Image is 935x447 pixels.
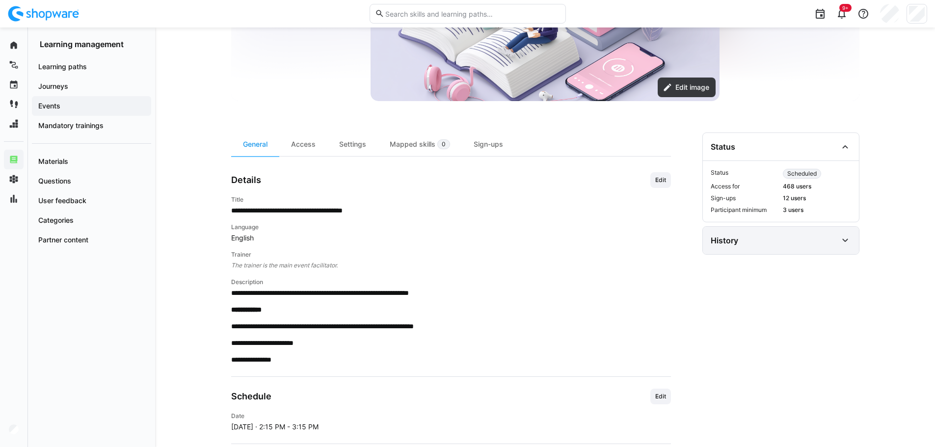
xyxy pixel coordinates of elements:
[783,183,851,190] span: 468 users
[658,78,716,97] button: Edit image
[442,140,446,148] span: 0
[783,194,851,202] span: 12 users
[650,389,671,404] button: Edit
[711,236,738,245] div: History
[674,82,711,92] span: Edit image
[327,132,378,156] div: Settings
[231,175,261,185] h3: Details
[650,172,671,188] button: Edit
[462,132,515,156] div: Sign-ups
[231,422,319,432] span: [DATE] · 2:15 PM - 3:15 PM
[231,278,671,286] h4: Description
[711,194,779,202] span: Sign-ups
[231,196,671,204] h4: Title
[711,183,779,190] span: Access for
[231,132,279,156] div: General
[231,412,319,420] h4: Date
[231,233,671,243] span: English
[654,393,667,400] span: Edit
[711,169,779,179] span: Status
[231,251,671,259] h4: Trainer
[279,132,327,156] div: Access
[787,170,817,178] span: Scheduled
[842,5,849,11] span: 9+
[231,391,271,402] h3: Schedule
[378,132,462,156] div: Mapped skills
[384,9,560,18] input: Search skills and learning paths…
[654,176,667,184] span: Edit
[231,261,671,270] span: The trainer is the main event facilitator.
[231,223,671,231] h4: Language
[783,206,851,214] span: 3 users
[711,206,779,214] span: Participant minimum
[711,142,735,152] div: Status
